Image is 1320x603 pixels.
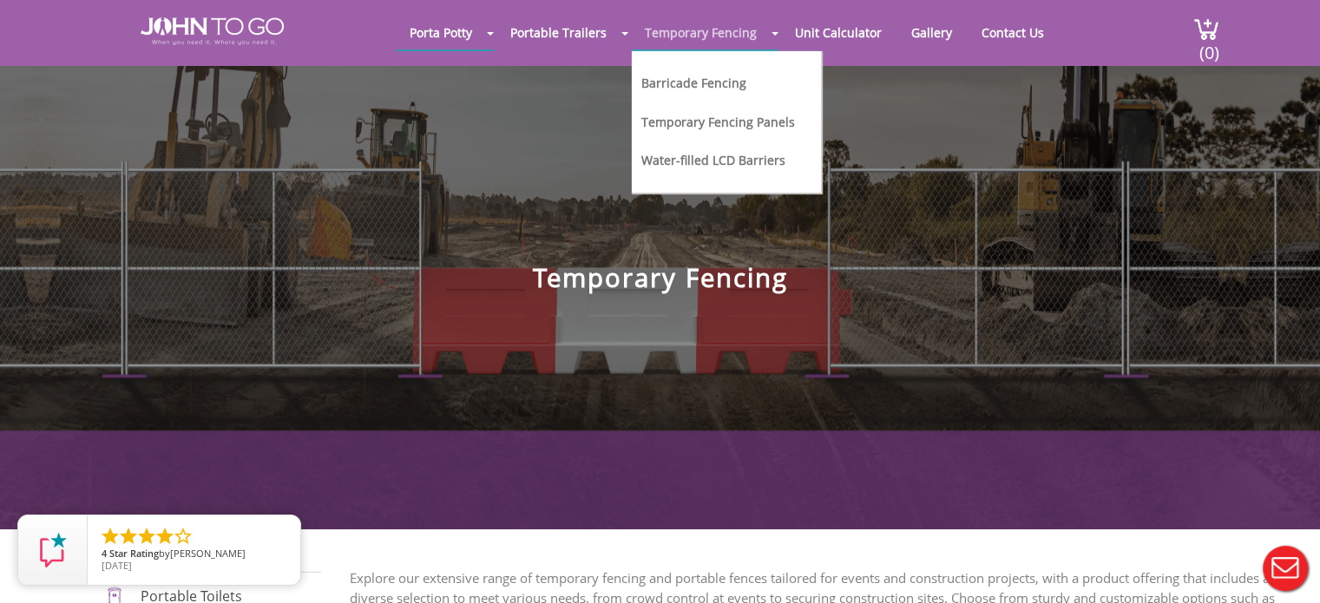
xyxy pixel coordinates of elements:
[969,16,1057,49] a: Contact Us
[102,547,107,560] span: 4
[898,16,965,49] a: Gallery
[154,526,175,547] li: 
[109,547,159,560] span: Star Rating
[170,547,246,560] span: [PERSON_NAME]
[36,533,70,567] img: Review Rating
[1193,17,1219,41] img: cart a
[102,548,286,560] span: by
[782,16,895,49] a: Unit Calculator
[118,526,139,547] li: 
[141,17,284,45] img: JOHN to go
[1199,27,1219,64] span: (0)
[102,559,132,572] span: [DATE]
[397,16,485,49] a: Porta Potty
[100,526,121,547] li: 
[1251,534,1320,603] button: Live Chat
[173,526,194,547] li: 
[136,526,157,547] li: 
[632,16,770,49] a: Temporary Fencing
[497,16,620,49] a: Portable Trailers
